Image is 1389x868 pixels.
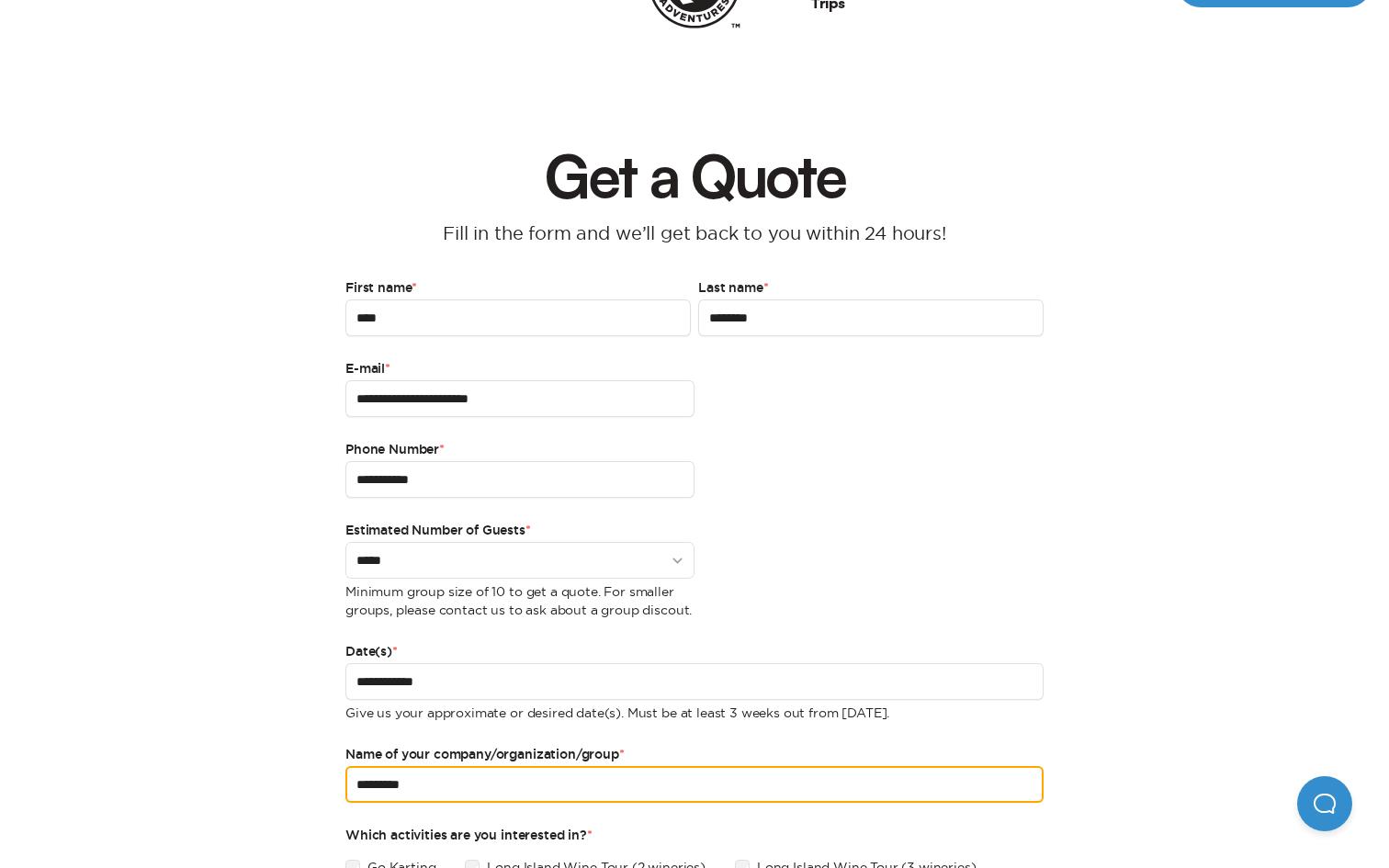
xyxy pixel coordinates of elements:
[345,358,694,380] label: E-mail
[1297,776,1352,831] iframe: Help Scout Beacon - Open
[345,825,1044,847] label: Which activities are you interested in?
[345,277,691,299] label: First name
[424,219,965,248] p: Fill in the form and we’ll get back to you within 24 hours!
[345,520,694,542] label: Estimated Number of Guests
[698,277,1044,299] label: Last name
[345,439,694,461] label: Phone Number
[345,704,889,722] span: Give us your approximate or desired date(s). Must be at least 3 weeks out from [DATE].
[345,744,1044,766] label: Name of your company/organization/group
[345,641,1044,663] label: Date(s)
[345,582,694,619] span: Minimum group size of 10 to get a quote. For smaller groups, please contact us to ask about a gro...
[526,145,864,204] h1: Get a Quote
